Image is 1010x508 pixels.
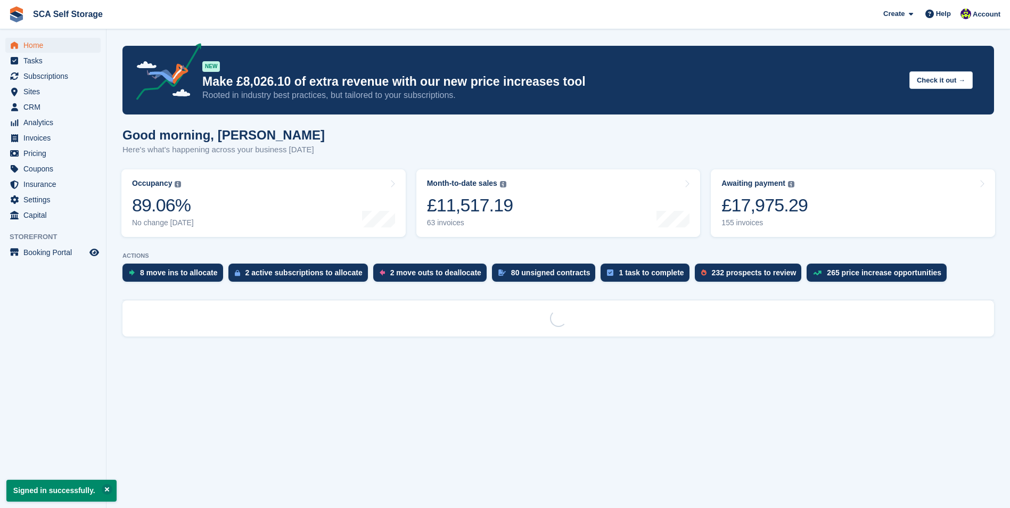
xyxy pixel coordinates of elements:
a: 2 move outs to deallocate [373,264,492,287]
span: Account [973,9,1000,20]
div: 1 task to complete [619,268,684,277]
span: Analytics [23,115,87,130]
a: 265 price increase opportunities [807,264,952,287]
h1: Good morning, [PERSON_NAME] [122,128,325,142]
div: No change [DATE] [132,218,194,227]
a: menu [5,130,101,145]
div: NEW [202,61,220,72]
span: Create [883,9,905,19]
div: £11,517.19 [427,194,513,216]
p: ACTIONS [122,252,994,259]
img: icon-info-grey-7440780725fd019a000dd9b08b2336e03edf1995a4989e88bcd33f0948082b44.svg [175,181,181,187]
a: menu [5,53,101,68]
div: Month-to-date sales [427,179,497,188]
img: Thomas Webb [960,9,971,19]
a: menu [5,115,101,130]
span: Help [936,9,951,19]
div: 63 invoices [427,218,513,227]
a: 80 unsigned contracts [492,264,601,287]
span: CRM [23,100,87,114]
p: Rooted in industry best practices, but tailored to your subscriptions. [202,89,901,101]
a: Month-to-date sales £11,517.19 63 invoices [416,169,701,237]
a: menu [5,69,101,84]
a: menu [5,38,101,53]
img: active_subscription_to_allocate_icon-d502201f5373d7db506a760aba3b589e785aa758c864c3986d89f69b8ff3... [235,269,240,276]
div: 2 move outs to deallocate [390,268,481,277]
div: Awaiting payment [721,179,785,188]
span: Home [23,38,87,53]
span: Pricing [23,146,87,161]
span: Subscriptions [23,69,87,84]
a: menu [5,161,101,176]
p: Signed in successfully. [6,480,117,502]
div: 89.06% [132,194,194,216]
a: 2 active subscriptions to allocate [228,264,373,287]
div: Occupancy [132,179,172,188]
a: menu [5,146,101,161]
img: icon-info-grey-7440780725fd019a000dd9b08b2336e03edf1995a4989e88bcd33f0948082b44.svg [788,181,794,187]
button: Check it out → [909,71,973,89]
span: Capital [23,208,87,223]
div: 2 active subscriptions to allocate [245,268,363,277]
div: 232 prospects to review [712,268,796,277]
a: 232 prospects to review [695,264,807,287]
a: Awaiting payment £17,975.29 155 invoices [711,169,995,237]
div: £17,975.29 [721,194,808,216]
img: task-75834270c22a3079a89374b754ae025e5fb1db73e45f91037f5363f120a921f8.svg [607,269,613,276]
img: contract_signature_icon-13c848040528278c33f63329250d36e43548de30e8caae1d1a13099fd9432cc5.svg [498,269,506,276]
img: price_increase_opportunities-93ffe204e8149a01c8c9dc8f82e8f89637d9d84a8eef4429ea346261dce0b2c0.svg [813,271,822,275]
a: Occupancy 89.06% No change [DATE] [121,169,406,237]
img: price-adjustments-announcement-icon-8257ccfd72463d97f412b2fc003d46551f7dbcb40ab6d574587a9cd5c0d94... [127,43,202,104]
a: SCA Self Storage [29,5,107,23]
a: menu [5,208,101,223]
span: Insurance [23,177,87,192]
a: 8 move ins to allocate [122,264,228,287]
div: 8 move ins to allocate [140,268,218,277]
div: 80 unsigned contracts [511,268,590,277]
img: stora-icon-8386f47178a22dfd0bd8f6a31ec36ba5ce8667c1dd55bd0f319d3a0aa187defe.svg [9,6,24,22]
img: icon-info-grey-7440780725fd019a000dd9b08b2336e03edf1995a4989e88bcd33f0948082b44.svg [500,181,506,187]
p: Here's what's happening across your business [DATE] [122,144,325,156]
a: menu [5,177,101,192]
span: Tasks [23,53,87,68]
a: 1 task to complete [601,264,694,287]
span: Booking Portal [23,245,87,260]
a: Preview store [88,246,101,259]
a: menu [5,84,101,99]
span: Settings [23,192,87,207]
a: menu [5,192,101,207]
span: Sites [23,84,87,99]
img: move_ins_to_allocate_icon-fdf77a2bb77ea45bf5b3d319d69a93e2d87916cf1d5bf7949dd705db3b84f3ca.svg [129,269,135,276]
div: 265 price increase opportunities [827,268,941,277]
span: Storefront [10,232,106,242]
span: Coupons [23,161,87,176]
p: Make £8,026.10 of extra revenue with our new price increases tool [202,74,901,89]
div: 155 invoices [721,218,808,227]
img: move_outs_to_deallocate_icon-f764333ba52eb49d3ac5e1228854f67142a1ed5810a6f6cc68b1a99e826820c5.svg [380,269,385,276]
a: menu [5,245,101,260]
img: prospect-51fa495bee0391a8d652442698ab0144808aea92771e9ea1ae160a38d050c398.svg [701,269,707,276]
a: menu [5,100,101,114]
span: Invoices [23,130,87,145]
